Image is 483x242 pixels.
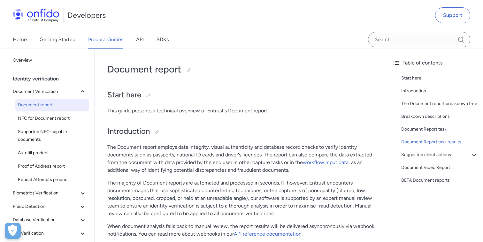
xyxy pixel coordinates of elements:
a: Suggested client actions [401,151,478,159]
p: The majority of Document reports are automated and processed in seconds. If, however, Entrust enc... [107,179,374,217]
a: Product Guides [88,31,123,49]
span: Overview [13,57,87,64]
a: BETA Document reports [401,177,478,184]
h1: Developers [67,10,106,20]
a: Support [435,7,470,23]
a: Introduction [401,87,478,95]
a: Proof of Address report [15,160,89,173]
button: Biometrics Verification [10,187,89,200]
a: Document Report task [401,125,478,133]
span: Repeat Attempts product [18,176,87,184]
a: Start here [401,74,478,82]
button: Document Verification [10,85,89,98]
span: Fraud Detection [13,203,79,210]
a: Autofill product [15,147,89,159]
a: Breakdown descriptions [401,113,478,120]
button: Database Verification [10,214,89,226]
p: This guide presents a technical overview of Entrust's Document report. [107,107,374,115]
h2: Introduction [107,126,374,137]
h2: Start here [107,90,374,101]
a: API [136,31,144,49]
a: Document report [15,99,89,111]
div: Identity verification [13,72,92,85]
a: Home [13,31,27,49]
div: Table of contents [392,59,478,67]
a: workflow input data [303,159,349,165]
a: Getting Started [40,31,75,49]
a: API reference documentation [234,231,302,237]
h1: Document report [107,63,374,76]
a: Document Video Report [401,164,478,171]
a: The Document report breakdown tree [401,100,478,108]
span: Autofill product [18,149,87,157]
img: Onfido Logo [13,9,59,22]
input: Onfido search input field [368,32,470,47]
span: Proof of Address report [18,163,87,170]
span: Database Verification [13,216,79,224]
p: The Document report employs data integrity, visual authenticity and database record checks to ver... [107,143,374,174]
span: Document Verification [13,88,79,95]
span: Document report [18,101,87,109]
span: Supported NFC-capable documents [18,128,87,143]
button: Open Preferences [5,223,21,239]
a: Repeat Attempts product [15,173,89,186]
a: Overview [10,54,89,67]
p: When document analysis falls back to manual review, the report results will be delivered asynchro... [107,223,374,238]
a: SDKs [157,31,169,49]
button: Fraud Detection [10,200,89,213]
a: Supported NFC-capable documents [15,125,89,146]
a: Document Report task results [401,138,478,146]
span: Biometrics Verification [13,189,79,197]
button: eID Verification [10,227,89,240]
div: Cookie Preferences [5,223,21,239]
span: eID Verification [13,230,79,237]
span: NFC for Document report [18,115,87,122]
a: NFC for Document report [15,112,89,125]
